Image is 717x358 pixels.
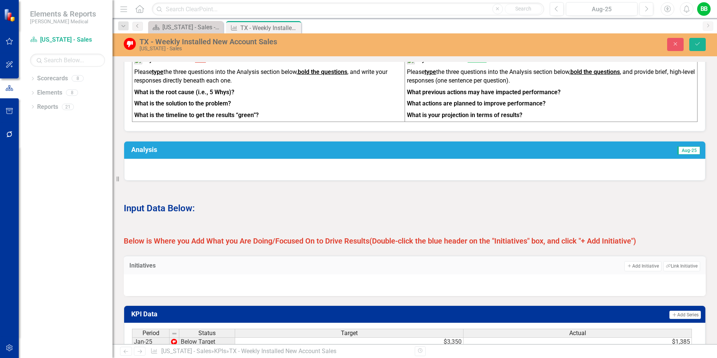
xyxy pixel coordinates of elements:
[124,38,136,50] img: Below Target
[463,337,692,346] td: $1,385
[229,347,336,355] div: TX - Weekly Installed New Account Sales
[134,111,259,119] strong: What is the timeline to get the results “green”?
[150,347,409,356] div: » »
[669,311,701,319] button: Add Series
[407,68,695,87] p: Please the three questions into the Analysis section below, , and provide brief, high-level respo...
[468,56,486,63] span: GREEN
[4,9,17,22] img: ClearPoint Strategy
[134,89,234,96] strong: What is the root cause (i.e., 5 Whys)?
[515,6,531,12] span: Search
[129,262,276,269] h3: Initiatives
[298,68,347,75] strong: bold the questions
[569,330,586,337] span: Actual
[568,5,635,14] div: Aug-25
[663,261,700,271] button: Link Initiative
[198,330,216,337] span: Status
[132,337,169,346] td: Jan-25
[131,146,429,153] h3: Analysis
[677,146,700,155] span: Aug-25
[341,330,358,337] span: Target
[30,36,105,44] a: [US_STATE] - Sales
[570,68,620,75] strong: bold the questions
[566,2,637,16] button: Aug-25
[152,68,163,75] strong: type
[405,52,697,122] td: To enrich screen reader interactions, please activate Accessibility in Grammarly extension settings
[235,337,463,346] td: $3,350
[152,3,544,16] input: Search ClearPoint...
[37,103,58,111] a: Reports
[132,52,405,122] td: To enrich screen reader interactions, please activate Accessibility in Grammarly extension settings
[162,23,221,32] div: [US_STATE] - Sales - Overview Dashboard
[416,56,488,63] strong: If your KPI result is :
[407,89,561,96] strong: What previous actions may have impacted performance?
[124,203,195,214] strong: Input Data Below:
[62,104,74,110] div: 21
[407,111,522,119] strong: What is your projection in terms of results?
[624,261,661,271] button: Add Initiative
[161,347,211,355] a: [US_STATE] - Sales
[30,54,105,67] input: Search Below...
[179,337,235,346] td: Below Target
[424,68,436,75] strong: type
[72,75,84,82] div: 8
[131,310,390,318] h3: KPI Data
[150,23,221,32] a: [US_STATE] - Sales - Overview Dashboard
[30,9,96,18] span: Elements & Reports
[66,90,78,96] div: 8
[240,23,299,33] div: TX - Weekly Installed New Account Sales
[171,339,177,345] img: w+6onZ6yCFk7QAAAABJRU5ErkJggg==
[195,56,206,63] span: RED
[134,68,403,87] p: Please the three questions into the Analysis section below, , and write your responses directly b...
[139,46,450,51] div: [US_STATE] - Sales
[697,2,711,16] button: BB
[139,38,450,46] div: TX - Weekly Installed New Account Sales
[142,330,159,337] span: Period
[30,18,96,24] small: [PERSON_NAME] Medical
[505,4,542,14] button: Search
[37,89,62,97] a: Elements
[37,74,68,83] a: Scorecards
[369,236,636,245] strong: (Double-click the blue header on the "Initiatives" box, and click "+ Add Initiative")
[214,347,226,355] a: KPIs
[124,236,369,245] strong: Below is Where you Add What you Are Doing/Focused On to Drive Results
[134,100,231,107] strong: What is the solution to the problem?
[407,100,546,107] strong: What actions are planned to improve performance?
[144,56,207,63] strong: If your KPI result is :
[171,331,177,337] img: 8DAGhfEEPCf229AAAAAElFTkSuQmCC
